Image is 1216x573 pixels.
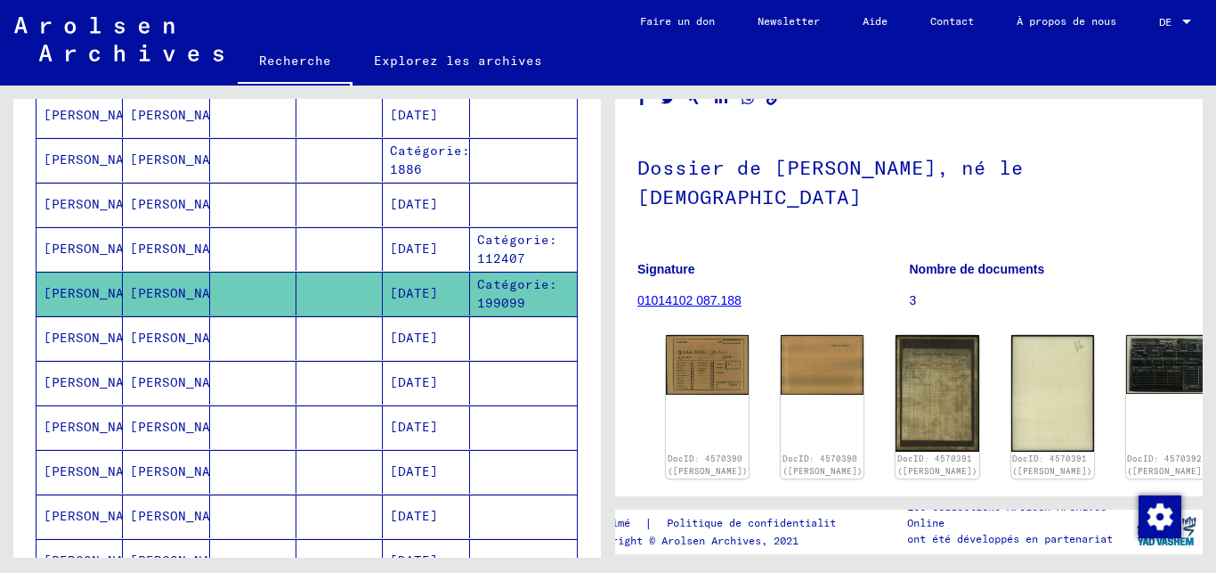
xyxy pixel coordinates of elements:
[123,183,209,226] mat-cell: [PERSON_NAME]
[383,495,469,538] mat-cell: [DATE]
[383,227,469,271] mat-cell: [DATE]
[1011,335,1094,451] img: 002.jpg
[765,87,783,110] button: Copy link
[383,272,469,315] mat-cell: [DATE]
[123,227,209,271] mat-cell: [PERSON_NAME]
[14,17,223,61] img: Arolsen_neg.svg
[907,531,1130,563] p: ont été développés en partenariat avec
[781,335,863,395] img: 002.jpg
[36,272,123,315] mat-cell: [PERSON_NAME]
[907,499,1130,531] p: Les collections Arolsen Archives Online
[470,227,577,271] mat-cell: Catégorie: 112407
[896,335,978,451] img: 001.jpg
[383,138,469,182] mat-cell: Catégorie: 1886
[633,87,652,110] button: Partager sur Facebook
[383,361,469,405] mat-cell: [DATE]
[353,39,563,82] a: Explorez les archives
[637,127,1180,234] h1: Dossier de [PERSON_NAME], né le [DEMOGRAPHIC_DATA]
[123,94,209,137] mat-cell: [PERSON_NAME]
[470,272,577,315] mat-cell: Catégorie: 199099
[910,291,1181,310] p: 3
[36,138,123,182] mat-cell: [PERSON_NAME]
[1012,454,1092,476] a: DocID: 4570391 ([PERSON_NAME])
[1159,16,1179,29] span: DE
[36,227,123,271] mat-cell: [PERSON_NAME]
[123,316,209,360] mat-cell: [PERSON_NAME]
[897,454,977,476] a: DocID: 4570391 ([PERSON_NAME])
[1138,495,1180,537] div: Modifier le consentement
[685,87,704,110] button: Share on Xing
[36,361,123,405] mat-cell: [PERSON_NAME]
[123,450,209,494] mat-cell: [PERSON_NAME]
[36,316,123,360] mat-cell: [PERSON_NAME]
[587,533,863,549] p: Copyright © Arolsen Archives, 2021
[637,293,742,307] a: 01014102 087.188
[383,450,469,494] mat-cell: [DATE]
[123,495,209,538] mat-cell: [PERSON_NAME]
[1126,335,1209,394] img: 001.jpg
[637,262,695,276] b: Signature
[666,335,749,394] img: 001.jpg
[1139,495,1181,538] img: Modifier le consentement
[587,514,863,533] div: |
[659,87,677,110] button: Partager sur Twitter
[36,183,123,226] mat-cell: [PERSON_NAME]
[36,405,123,449] mat-cell: [PERSON_NAME]
[36,450,123,494] mat-cell: [PERSON_NAME]
[36,495,123,538] mat-cell: [PERSON_NAME]
[712,87,731,110] button: Share on LinkedIn
[1133,509,1200,553] img: yv_logo.png
[587,514,644,533] a: Imprimé
[123,138,209,182] mat-cell: [PERSON_NAME]
[383,94,469,137] mat-cell: [DATE]
[782,454,863,476] a: DocID: 4570390 ([PERSON_NAME])
[653,514,863,533] a: Politique de confidentialité
[383,316,469,360] mat-cell: [DATE]
[123,361,209,405] mat-cell: [PERSON_NAME]
[238,39,353,86] a: Recherche
[1127,454,1207,476] a: DocID: 4570392 ([PERSON_NAME])
[739,87,758,110] button: Share on WhatsApp
[123,272,209,315] mat-cell: [PERSON_NAME]
[123,405,209,449] mat-cell: [PERSON_NAME]
[668,454,748,476] a: DocID: 4570390 ([PERSON_NAME])
[910,262,1045,276] b: Nombre de documents
[383,183,469,226] mat-cell: [DATE]
[36,94,123,137] mat-cell: [PERSON_NAME]
[383,405,469,449] mat-cell: [DATE]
